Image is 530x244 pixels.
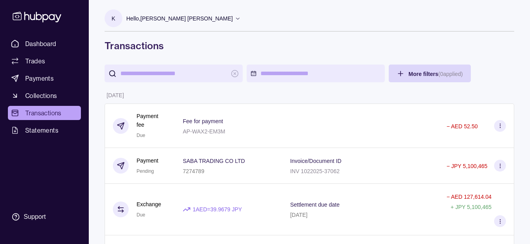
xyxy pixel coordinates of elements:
[105,39,514,52] h1: Transactions
[290,201,339,208] p: Settlement due date
[389,65,471,82] button: More filters(0applied)
[8,209,81,225] a: Support
[193,205,242,214] p: 1 AED = 39.9679 JPY
[183,168,204,174] p: 7274789
[183,118,223,124] p: Fee for payment
[25,74,54,83] span: Payments
[112,14,115,23] p: K
[8,37,81,51] a: Dashboard
[137,133,145,138] span: Due
[25,39,56,48] span: Dashboard
[8,71,81,85] a: Payments
[446,123,478,129] p: − AED 52.50
[438,71,463,77] p: ( 0 applied)
[107,92,124,98] p: [DATE]
[137,112,167,129] p: Payment fee
[25,56,45,66] span: Trades
[290,158,341,164] p: Invoice/Document ID
[137,168,154,174] span: Pending
[25,126,58,135] span: Statements
[183,158,245,164] p: SABA TRADING CO LTD
[290,212,307,218] p: [DATE]
[120,65,227,82] input: search
[25,108,62,118] span: Transactions
[8,106,81,120] a: Transactions
[408,71,463,77] span: More filters
[24,213,46,221] div: Support
[25,91,57,100] span: Collections
[8,123,81,137] a: Statements
[451,204,492,210] p: + JPY 5,100,465
[446,163,487,169] p: − JPY 5,100,465
[446,194,491,200] p: − AED 127,614.04
[137,156,158,165] p: Payment
[137,212,145,218] span: Due
[290,168,339,174] p: INV 1022025-37062
[183,128,225,135] p: AP-WAX2-EM3M
[137,200,161,209] p: Exchange
[126,14,233,23] p: Hello, [PERSON_NAME] [PERSON_NAME]
[8,54,81,68] a: Trades
[8,89,81,103] a: Collections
